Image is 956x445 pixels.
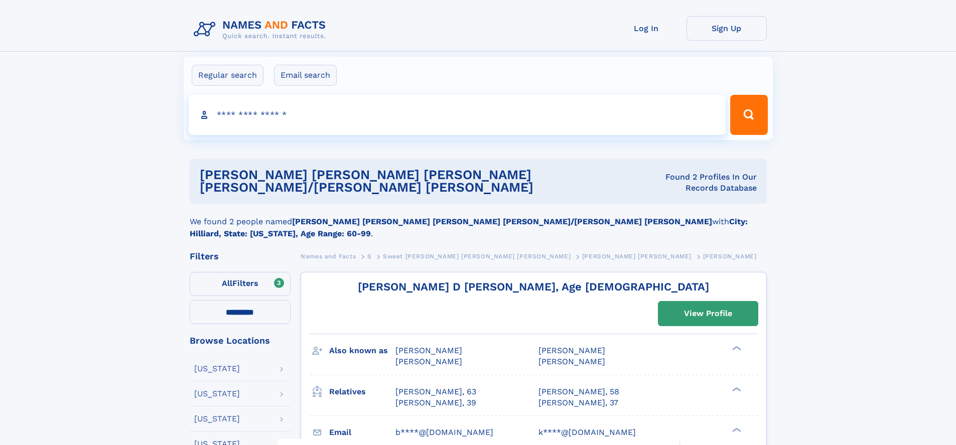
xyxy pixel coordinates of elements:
div: Browse Locations [190,336,291,345]
b: [PERSON_NAME] [PERSON_NAME] [PERSON_NAME] [PERSON_NAME]/[PERSON_NAME] [PERSON_NAME] [292,217,712,226]
h1: [PERSON_NAME] [PERSON_NAME] [PERSON_NAME] [PERSON_NAME]/[PERSON_NAME] [PERSON_NAME] [200,169,646,194]
a: Names and Facts [301,250,356,262]
div: Found 2 Profiles In Our Records Database [646,172,757,194]
a: [PERSON_NAME] [PERSON_NAME] [582,250,692,262]
div: [US_STATE] [194,415,240,423]
h3: Also known as [329,342,395,359]
a: [PERSON_NAME], 63 [395,386,476,397]
a: [PERSON_NAME] D [PERSON_NAME], Age [DEMOGRAPHIC_DATA] [358,280,709,293]
h3: Email [329,424,395,441]
span: [PERSON_NAME] [395,357,462,366]
div: [US_STATE] [194,390,240,398]
b: City: Hilliard, State: [US_STATE], Age Range: 60-99 [190,217,748,238]
label: Email search [274,65,337,86]
img: Logo Names and Facts [190,16,334,43]
a: Log In [606,16,687,41]
div: We found 2 people named with . [190,204,767,240]
a: S [367,250,372,262]
input: search input [189,95,726,135]
div: [US_STATE] [194,365,240,373]
span: [PERSON_NAME] [703,253,757,260]
a: Sign Up [687,16,767,41]
span: [PERSON_NAME] [PERSON_NAME] [582,253,692,260]
span: [PERSON_NAME] [538,357,605,366]
a: Sweet [PERSON_NAME] [PERSON_NAME] [PERSON_NAME] [383,250,571,262]
div: ❯ [730,426,742,433]
span: All [222,278,232,288]
a: [PERSON_NAME], 58 [538,386,619,397]
div: ❯ [730,386,742,392]
div: View Profile [684,302,732,325]
label: Regular search [192,65,263,86]
span: S [367,253,372,260]
a: [PERSON_NAME], 39 [395,397,476,408]
span: [PERSON_NAME] [395,346,462,355]
div: ❯ [730,345,742,352]
div: Filters [190,252,291,261]
span: Sweet [PERSON_NAME] [PERSON_NAME] [PERSON_NAME] [383,253,571,260]
h3: Relatives [329,383,395,400]
a: View Profile [658,302,758,326]
button: Search Button [730,95,767,135]
label: Filters [190,272,291,296]
span: [PERSON_NAME] [538,346,605,355]
a: [PERSON_NAME], 37 [538,397,618,408]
